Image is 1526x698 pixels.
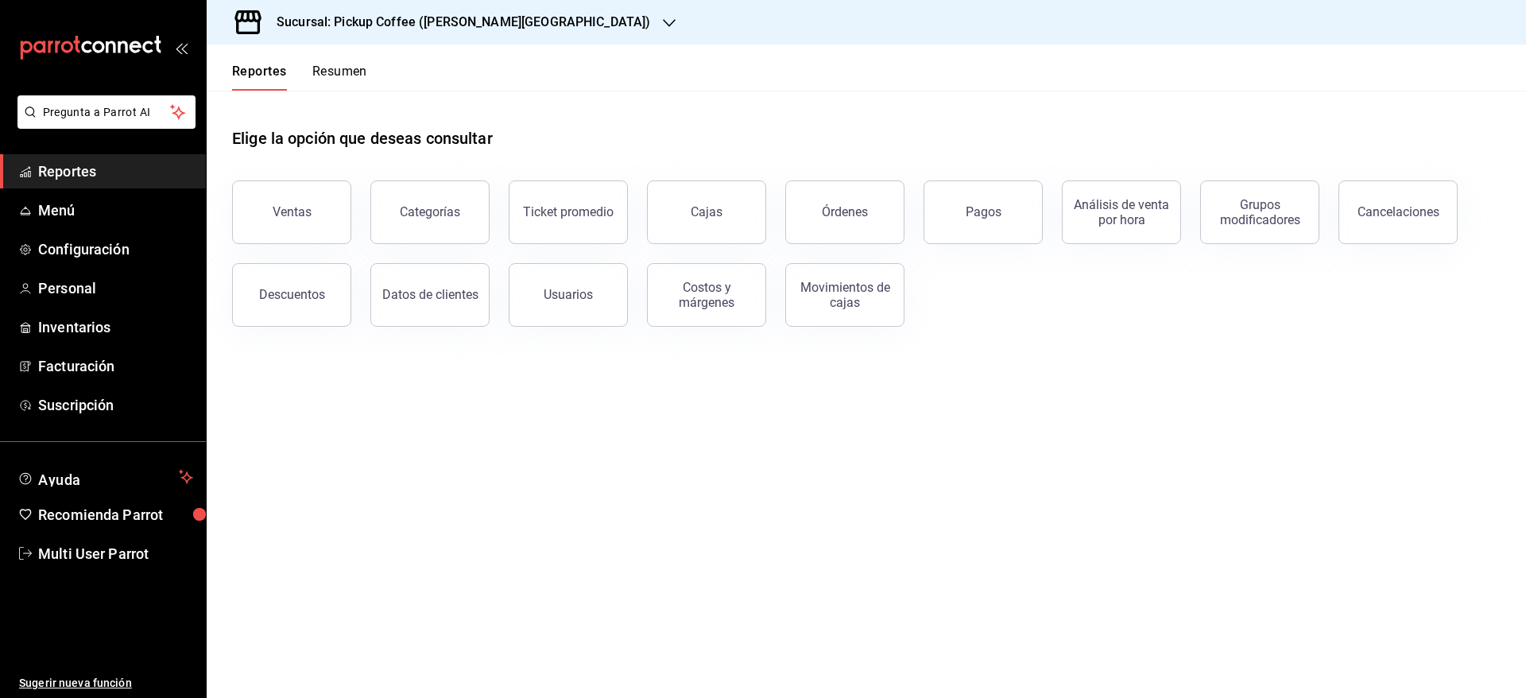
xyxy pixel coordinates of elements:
[38,504,193,525] span: Recomienda Parrot
[382,287,478,302] div: Datos de clientes
[232,64,367,91] div: navigation tabs
[509,180,628,244] button: Ticket promedio
[796,280,894,310] div: Movimientos de cajas
[966,204,1001,219] div: Pagos
[1062,180,1181,244] button: Análisis de venta por hora
[264,13,650,32] h3: Sucursal: Pickup Coffee ([PERSON_NAME][GEOGRAPHIC_DATA])
[17,95,196,129] button: Pregunta a Parrot AI
[273,204,312,219] div: Ventas
[1338,180,1458,244] button: Cancelaciones
[785,180,904,244] button: Órdenes
[38,467,172,487] span: Ayuda
[38,238,193,260] span: Configuración
[175,41,188,54] button: open_drawer_menu
[509,263,628,327] button: Usuarios
[38,161,193,182] span: Reportes
[785,263,904,327] button: Movimientos de cajas
[232,126,493,150] h1: Elige la opción que deseas consultar
[232,64,287,91] button: Reportes
[1210,197,1309,227] div: Grupos modificadores
[312,64,367,91] button: Resumen
[38,316,193,338] span: Inventarios
[544,287,593,302] div: Usuarios
[647,180,766,244] a: Cajas
[1358,204,1439,219] div: Cancelaciones
[38,543,193,564] span: Multi User Parrot
[232,263,351,327] button: Descuentos
[523,204,614,219] div: Ticket promedio
[259,287,325,302] div: Descuentos
[924,180,1043,244] button: Pagos
[647,263,766,327] button: Costos y márgenes
[38,277,193,299] span: Personal
[43,104,171,121] span: Pregunta a Parrot AI
[657,280,756,310] div: Costos y márgenes
[822,204,868,219] div: Órdenes
[370,263,490,327] button: Datos de clientes
[19,675,193,692] span: Sugerir nueva función
[38,394,193,416] span: Suscripción
[38,200,193,221] span: Menú
[38,355,193,377] span: Facturación
[400,204,460,219] div: Categorías
[370,180,490,244] button: Categorías
[232,180,351,244] button: Ventas
[11,115,196,132] a: Pregunta a Parrot AI
[1200,180,1319,244] button: Grupos modificadores
[691,203,723,222] div: Cajas
[1072,197,1171,227] div: Análisis de venta por hora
